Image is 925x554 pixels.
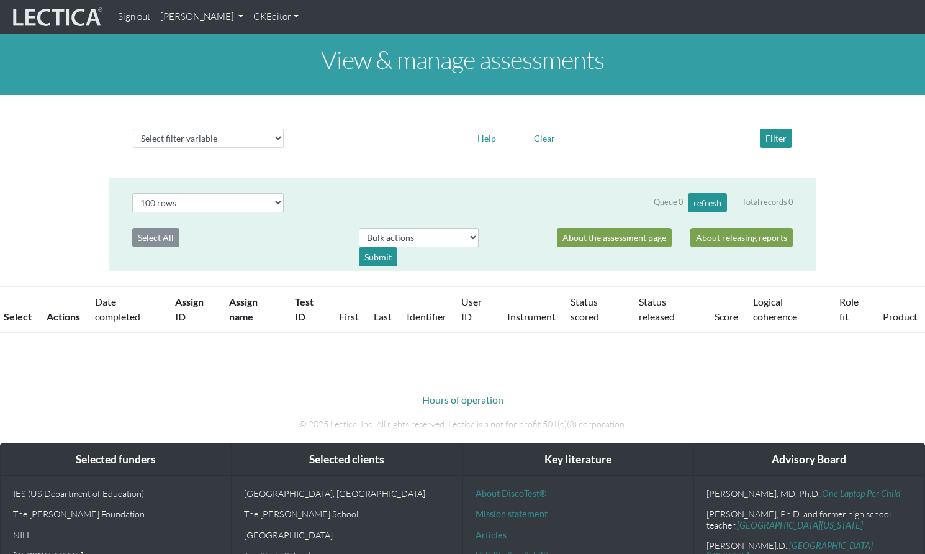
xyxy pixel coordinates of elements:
button: Filter [760,129,792,148]
button: Select All [132,228,179,247]
a: Help [472,131,502,143]
button: refresh [688,193,727,212]
p: The [PERSON_NAME] Foundation [13,509,219,519]
a: Articles [476,530,507,540]
a: Sign out [113,5,155,29]
img: lecticalive [10,6,103,29]
button: Help [472,129,502,148]
a: Status scored [571,296,599,322]
a: Date completed [95,296,140,322]
a: First [339,311,359,322]
p: [GEOGRAPHIC_DATA], [GEOGRAPHIC_DATA] [244,488,449,499]
a: About DiscoTest® [476,488,546,499]
a: One Laptop Per Child [822,488,901,499]
th: Test ID [287,287,332,333]
a: Identifier [407,311,446,322]
a: About releasing reports [690,228,793,247]
div: Queue 0 Total records 0 [654,193,793,212]
div: Submit [359,247,397,266]
a: Hours of operation [422,394,503,406]
p: [GEOGRAPHIC_DATA] [244,530,449,540]
p: The [PERSON_NAME] School [244,509,449,519]
th: Actions [39,287,88,333]
button: Clear [528,129,561,148]
p: [PERSON_NAME], MD, Ph.D., [706,488,912,499]
div: Selected clients [232,444,462,476]
th: Assign ID [168,287,222,333]
a: Logical coherence [753,296,797,322]
a: Role fit [839,296,859,322]
a: [GEOGRAPHIC_DATA][US_STATE] [737,520,863,530]
a: [PERSON_NAME] [155,5,248,29]
a: User ID [461,296,482,322]
p: IES (US Department of Education) [13,488,219,499]
p: [PERSON_NAME], Ph.D. and former high school teacher, [706,509,912,530]
a: Score [715,311,738,322]
a: Instrument [507,311,556,322]
a: Status released [639,296,675,322]
a: Mission statement [476,509,548,519]
p: NIH [13,530,219,540]
p: © 2025 Lectica, Inc. All rights reserved. Lectica is a not for profit 501(c)(3) corporation. [118,417,807,431]
a: Product [883,311,918,322]
div: Advisory Board [694,444,924,476]
div: Selected funders [1,444,231,476]
th: Assign name [222,287,287,333]
div: Key literature [463,444,693,476]
a: CKEditor [248,5,304,29]
a: About the assessment page [557,228,672,247]
a: Last [374,311,392,322]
